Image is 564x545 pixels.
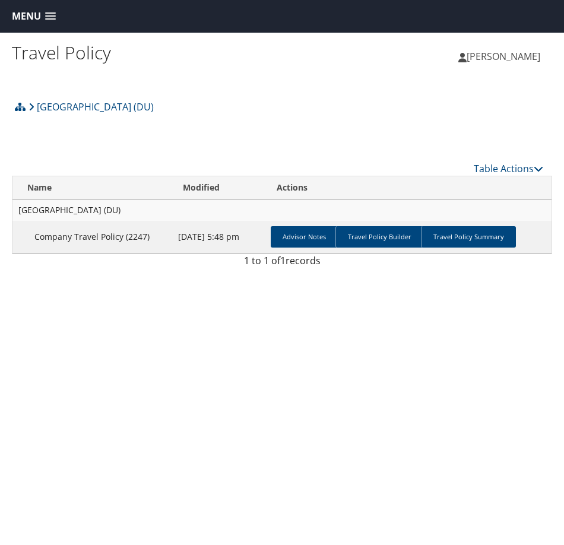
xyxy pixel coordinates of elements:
span: 1 [280,254,286,267]
div: 1 to 1 of records [21,254,543,274]
h1: Travel Policy [12,40,282,65]
a: [PERSON_NAME] [458,39,552,74]
td: [GEOGRAPHIC_DATA] (DU) [12,199,552,221]
a: Travel Policy Builder [335,226,423,248]
span: [PERSON_NAME] [467,50,540,63]
th: Modified: activate to sort column ascending [172,176,266,199]
td: Company Travel Policy (2247) [12,221,172,253]
span: Menu [12,11,41,22]
a: [GEOGRAPHIC_DATA] (DU) [28,95,154,119]
th: Name: activate to sort column ascending [12,176,172,199]
a: Travel Policy Summary [421,226,516,248]
td: [DATE] 5:48 pm [172,221,266,253]
a: Table Actions [474,162,543,175]
a: Advisor Notes [271,226,338,248]
a: Menu [6,7,62,26]
th: Actions [266,176,552,199]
